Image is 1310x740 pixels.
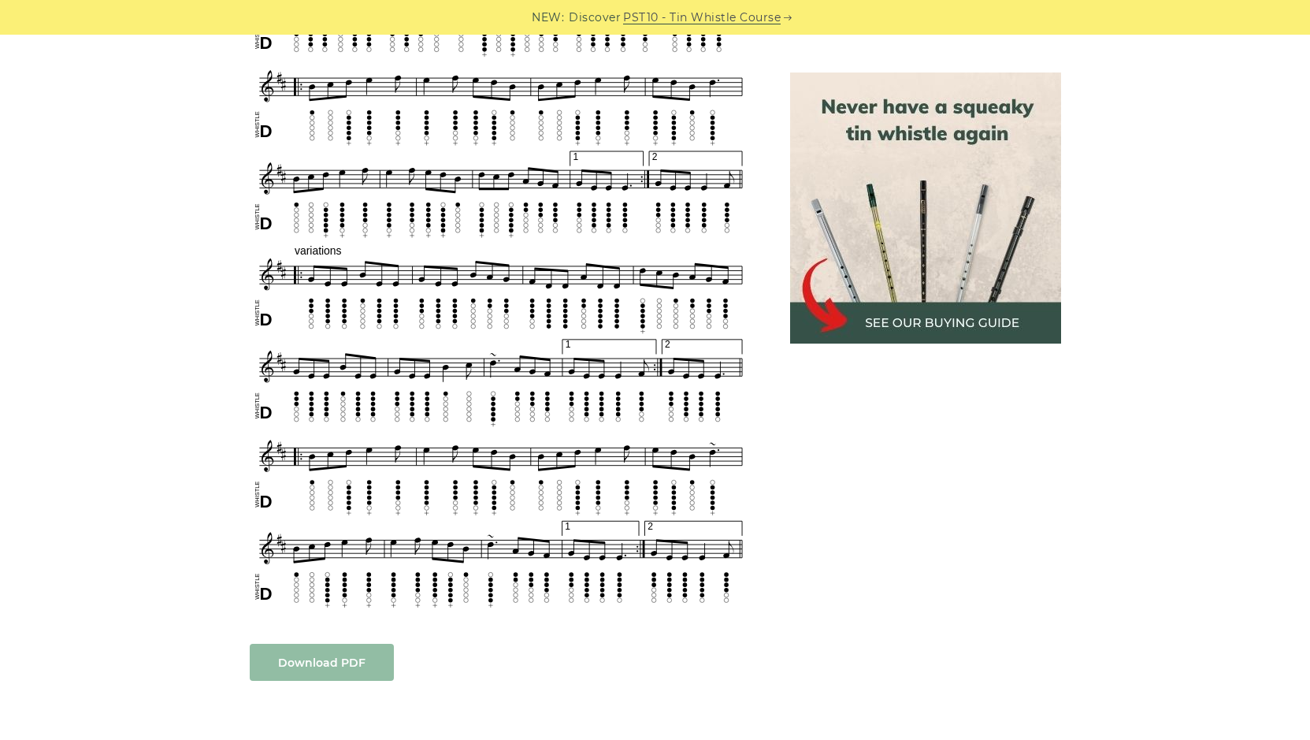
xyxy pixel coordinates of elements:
span: Discover [569,9,621,27]
a: PST10 - Tin Whistle Course [623,9,781,27]
a: Download PDF [250,644,394,681]
img: tin whistle buying guide [790,73,1061,344]
span: NEW: [532,9,564,27]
